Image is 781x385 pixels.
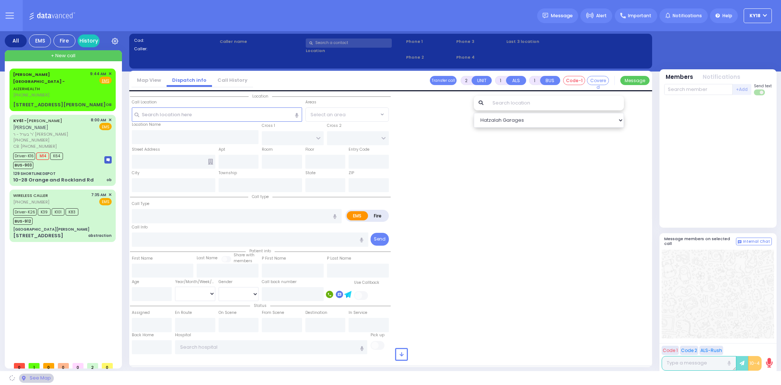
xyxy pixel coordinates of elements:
[587,76,609,85] button: Covered
[262,310,284,316] label: From Scene
[262,279,297,285] label: Call back number
[262,147,273,153] label: Room
[58,363,69,368] span: 0
[506,38,577,45] label: Last 3 location
[78,34,100,47] a: History
[13,162,33,169] span: BUS-903
[349,147,369,153] label: Entry Code
[250,303,270,308] span: Status
[371,233,389,246] button: Send
[132,170,140,176] label: City
[88,233,112,238] div: abstraction
[596,12,607,19] span: Alert
[456,38,504,45] span: Phone 3
[248,194,272,199] span: Call type
[13,143,57,149] span: CB: [PHONE_NUMBER]
[349,170,354,176] label: ZIP
[50,153,63,160] span: K64
[736,238,772,246] button: Internal Chat
[13,232,63,239] div: [STREET_ADDRESS]
[620,76,650,85] button: Message
[132,147,160,153] label: Street Address
[13,171,56,176] div: 129 SHORTLINE DEPOT
[13,176,94,184] div: 10-28 Orange and Rockland Rd
[673,12,702,19] span: Notifications
[305,147,314,153] label: Floor
[540,76,560,85] button: BUS
[29,11,78,20] img: Logo
[371,332,384,338] label: Pick up
[234,252,254,258] small: Share with
[551,12,573,19] span: Message
[167,77,212,84] a: Dispatch info
[219,147,225,153] label: Apt
[249,93,272,99] span: Location
[664,84,733,95] input: Search member
[354,280,379,286] label: Use Callback
[662,346,679,355] button: Code 1
[99,123,112,130] span: EMS
[132,201,149,207] label: Call Type
[368,211,388,220] label: Fire
[262,256,286,261] label: P First Name
[234,258,252,264] span: members
[666,73,693,81] button: Members
[36,153,49,160] span: M14
[175,310,192,316] label: En Route
[106,102,112,107] div: OB
[13,208,37,216] span: Driver-K26
[406,38,454,45] span: Phone 1
[506,76,526,85] button: ALS
[219,310,237,316] label: On Scene
[305,170,316,176] label: State
[327,123,342,129] label: Cross 2
[306,48,403,54] label: Location
[208,159,213,165] span: Other building occupants
[750,12,760,19] span: KY18
[754,89,766,96] label: Turn off text
[406,54,454,60] span: Phone 2
[327,256,351,261] label: P Last Name
[53,34,75,47] div: Fire
[754,83,772,89] span: Send text
[131,77,167,84] a: Map View
[90,71,106,77] span: 9:44 AM
[13,137,49,143] span: [PHONE_NUMBER]
[197,255,217,261] label: Last Name
[347,211,368,220] label: EMS
[212,77,253,84] a: Call History
[108,71,112,77] span: ✕
[104,156,112,164] img: message-box.svg
[13,153,35,160] span: Driver-K16
[29,34,51,47] div: EMS
[13,118,27,124] span: KY61 -
[305,99,316,105] label: Areas
[134,46,217,52] label: Caller:
[13,71,65,92] a: AIZERHEALTH
[13,192,48,198] a: WIRELESS CALLER
[472,76,492,85] button: UNIT
[628,12,651,19] span: Important
[13,118,62,124] a: [PERSON_NAME]
[246,248,275,254] span: Patient info
[108,192,112,198] span: ✕
[219,170,237,176] label: Township
[13,199,49,205] span: [PHONE_NUMBER]
[219,279,233,285] label: Gender
[107,177,112,183] div: ob
[743,239,770,244] span: Internal Chat
[132,310,150,316] label: Assigned
[13,101,106,109] div: [STREET_ADDRESS][PERSON_NAME]
[175,332,191,338] label: Hospital
[456,54,504,60] span: Phone 4
[349,310,367,316] label: In Service
[175,340,367,354] input: Search hospital
[132,332,154,338] label: Back Home
[664,236,736,246] h5: Message members on selected call
[744,8,772,23] button: KY18
[108,117,112,123] span: ✕
[699,346,723,355] button: ALS-Rush
[5,34,27,47] div: All
[132,279,139,285] label: Age
[102,78,109,84] u: EMS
